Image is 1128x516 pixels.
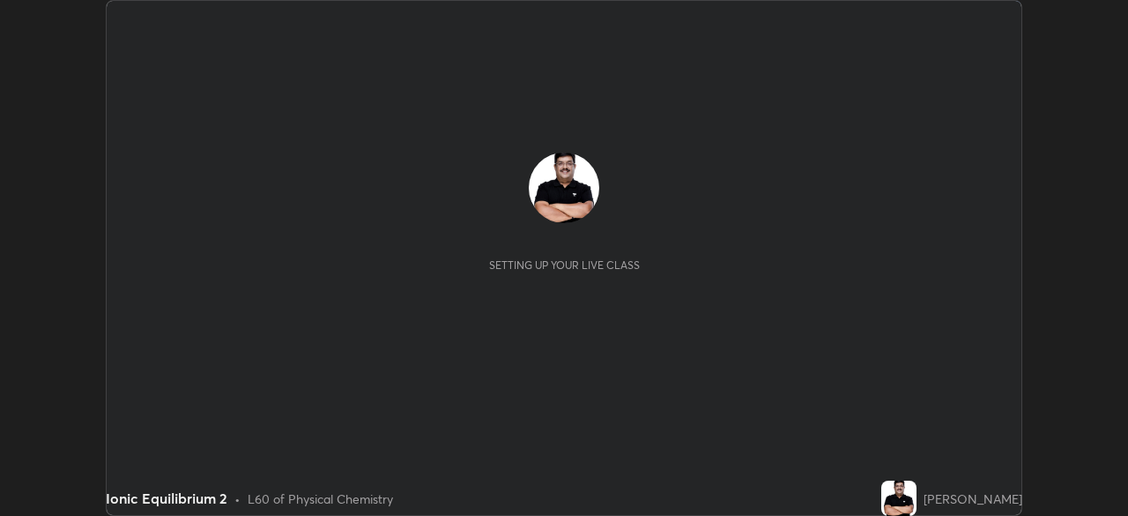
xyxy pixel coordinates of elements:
[924,490,1022,508] div: [PERSON_NAME]
[234,490,241,508] div: •
[248,490,393,508] div: L60 of Physical Chemistry
[881,481,916,516] img: abc51e28aa9d40459becb4ae34ddc4b0.jpg
[106,488,227,509] div: Ionic Equilibrium 2
[489,258,640,272] div: Setting up your live class
[529,153,599,223] img: abc51e28aa9d40459becb4ae34ddc4b0.jpg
